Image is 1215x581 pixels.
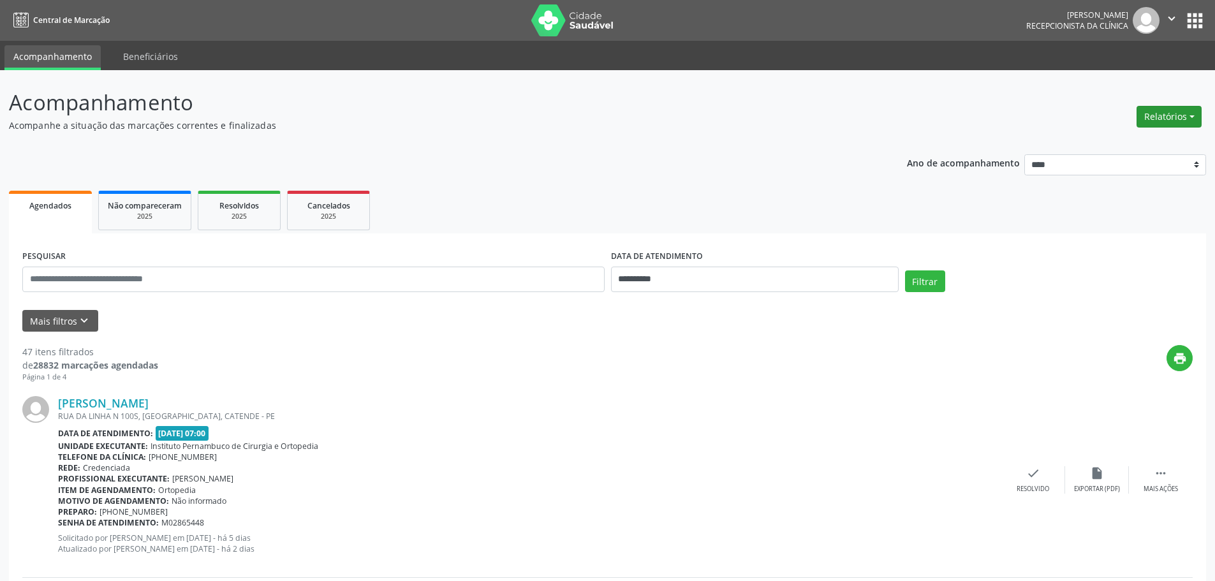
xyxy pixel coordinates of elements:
[58,452,146,462] b: Telefone da clínica:
[1137,106,1202,128] button: Relatórios
[1133,7,1160,34] img: img
[58,473,170,484] b: Profissional executante:
[108,200,182,211] span: Não compareceram
[1074,485,1120,494] div: Exportar (PDF)
[1017,485,1049,494] div: Resolvido
[611,247,703,267] label: DATA DE ATENDIMENTO
[1154,466,1168,480] i: 
[1165,11,1179,26] i: 
[161,517,204,528] span: M02865448
[905,270,945,292] button: Filtrar
[307,200,350,211] span: Cancelados
[22,247,66,267] label: PESQUISAR
[58,411,1001,422] div: RUA DA LINHA N 100S, [GEOGRAPHIC_DATA], CATENDE - PE
[158,485,196,496] span: Ortopedia
[9,119,847,132] p: Acompanhe a situação das marcações correntes e finalizadas
[1167,345,1193,371] button: print
[58,506,97,517] b: Preparo:
[9,10,110,31] a: Central de Marcação
[172,473,233,484] span: [PERSON_NAME]
[58,517,159,528] b: Senha de atendimento:
[108,212,182,221] div: 2025
[33,15,110,26] span: Central de Marcação
[33,359,158,371] strong: 28832 marcações agendadas
[58,441,148,452] b: Unidade executante:
[29,200,71,211] span: Agendados
[1026,20,1128,31] span: Recepcionista da clínica
[297,212,360,221] div: 2025
[9,87,847,119] p: Acompanhamento
[149,452,217,462] span: [PHONE_NUMBER]
[1173,351,1187,365] i: print
[207,212,271,221] div: 2025
[907,154,1020,170] p: Ano de acompanhamento
[156,426,209,441] span: [DATE] 07:00
[77,314,91,328] i: keyboard_arrow_down
[1184,10,1206,32] button: apps
[83,462,130,473] span: Credenciada
[172,496,226,506] span: Não informado
[58,496,169,506] b: Motivo de agendamento:
[58,428,153,439] b: Data de atendimento:
[58,485,156,496] b: Item de agendamento:
[22,372,158,383] div: Página 1 de 4
[58,396,149,410] a: [PERSON_NAME]
[114,45,187,68] a: Beneficiários
[22,358,158,372] div: de
[58,462,80,473] b: Rede:
[151,441,318,452] span: Instituto Pernambuco de Cirurgia e Ortopedia
[22,345,158,358] div: 47 itens filtrados
[1090,466,1104,480] i: insert_drive_file
[4,45,101,70] a: Acompanhamento
[22,310,98,332] button: Mais filtroskeyboard_arrow_down
[1144,485,1178,494] div: Mais ações
[58,533,1001,554] p: Solicitado por [PERSON_NAME] em [DATE] - há 5 dias Atualizado por [PERSON_NAME] em [DATE] - há 2 ...
[1160,7,1184,34] button: 
[1026,466,1040,480] i: check
[99,506,168,517] span: [PHONE_NUMBER]
[219,200,259,211] span: Resolvidos
[1026,10,1128,20] div: [PERSON_NAME]
[22,396,49,423] img: img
